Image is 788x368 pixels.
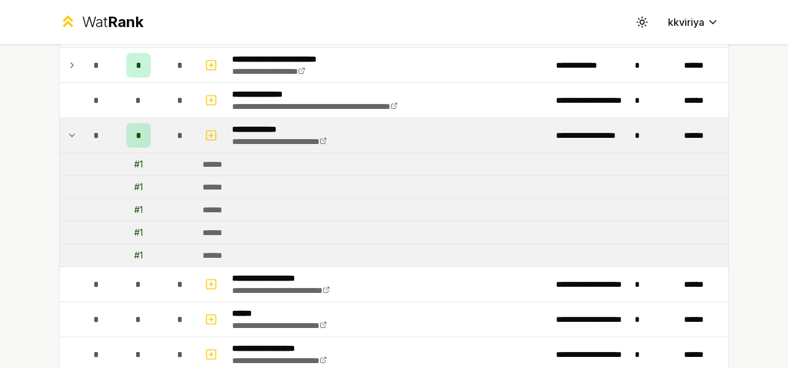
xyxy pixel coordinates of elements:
div: # 1 [134,181,143,193]
div: # 1 [134,249,143,262]
div: # 1 [134,158,143,170]
a: WatRank [59,12,143,32]
div: # 1 [134,204,143,216]
div: Wat [82,12,143,32]
div: # 1 [134,226,143,239]
button: kkviriya [658,11,729,33]
span: Rank [108,13,143,31]
span: kkviriya [668,15,704,30]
